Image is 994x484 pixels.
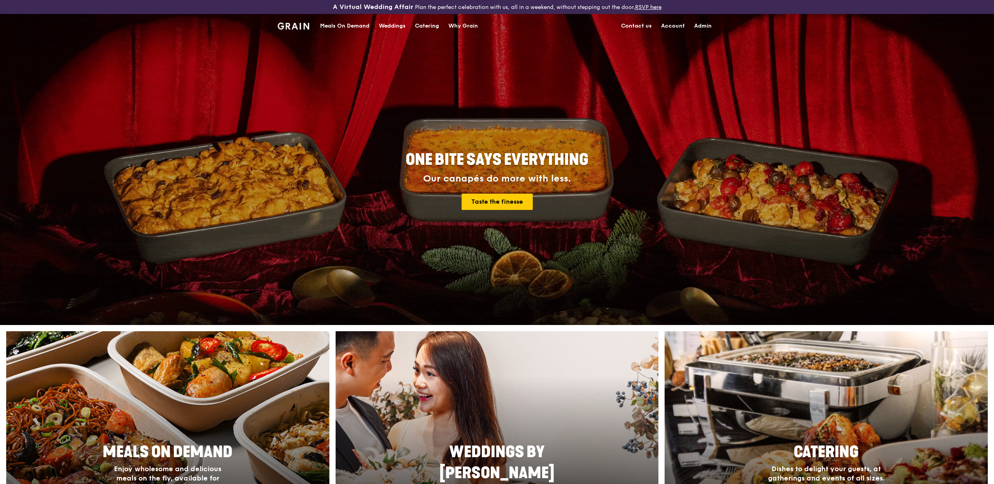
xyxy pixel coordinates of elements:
[320,14,369,38] div: Meals On Demand
[444,14,483,38] a: Why Grain
[439,443,555,482] span: Weddings by [PERSON_NAME]
[278,14,309,37] a: GrainGrain
[410,14,444,38] a: Catering
[462,194,533,210] a: Taste the finesse
[357,173,637,184] div: Our canapés do more with less.
[656,14,689,38] a: Account
[333,3,413,11] h3: A Virtual Wedding Affair
[406,150,588,169] span: ONE BITE SAYS EVERYTHING
[448,14,478,38] div: Why Grain
[415,14,439,38] div: Catering
[616,14,656,38] a: Contact us
[768,465,885,482] span: Dishes to delight your guests, at gatherings and events of all sizes.
[103,443,233,461] span: Meals On Demand
[689,14,716,38] a: Admin
[635,4,661,10] a: RSVP here
[278,23,309,30] img: Grain
[379,14,406,38] div: Weddings
[273,3,721,11] div: Plan the perfect celebration with us, all in a weekend, without stepping out the door.
[374,14,410,38] a: Weddings
[794,443,859,461] span: Catering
